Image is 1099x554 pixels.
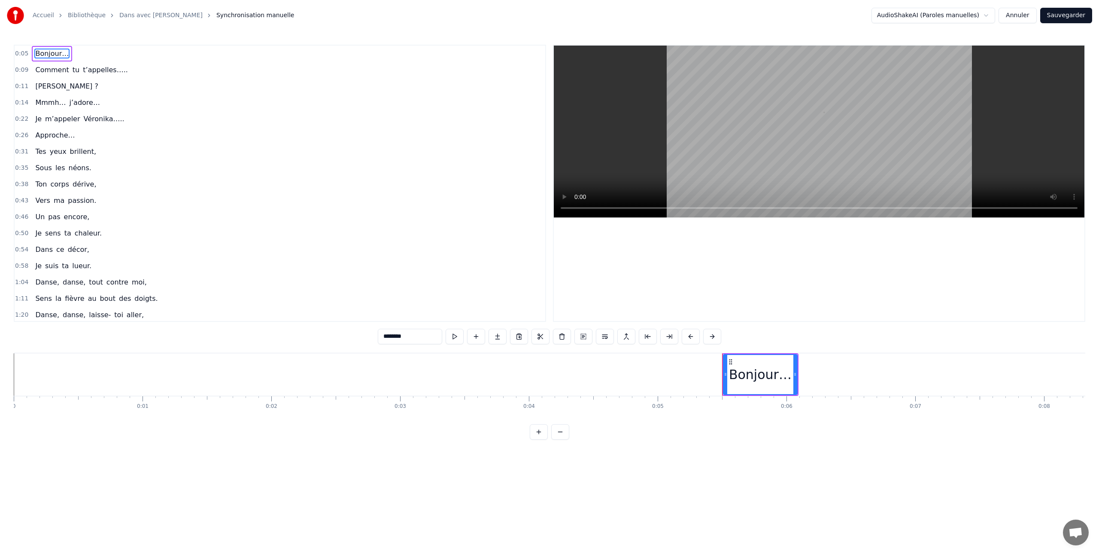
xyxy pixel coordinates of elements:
[82,65,129,75] span: t’appelles…..
[15,213,28,221] span: 0:46
[72,179,97,189] span: dérive,
[53,196,65,205] span: ma
[69,147,97,156] span: brillent,
[55,294,62,303] span: la
[87,294,97,303] span: au
[34,147,47,156] span: Tes
[131,277,148,287] span: moi,
[729,365,792,384] div: Bonjour…
[15,98,28,107] span: 0:14
[1063,520,1089,545] div: Ouvrir le chat
[62,277,86,287] span: danse,
[999,8,1036,23] button: Annuler
[781,403,792,410] div: 0:06
[34,261,43,271] span: Je
[113,310,124,320] span: toi
[64,294,85,303] span: fièvre
[266,403,277,410] div: 0:02
[34,277,60,287] span: Danse,
[1038,403,1050,410] div: 0:08
[74,228,103,238] span: chaleur.
[395,403,406,410] div: 0:03
[15,82,28,91] span: 0:11
[15,180,28,189] span: 0:38
[34,294,52,303] span: Sens
[88,310,112,320] span: laisse-
[34,114,43,124] span: Je
[64,228,72,238] span: ta
[47,212,61,222] span: pas
[49,179,70,189] span: corps
[34,81,99,91] span: [PERSON_NAME] ?
[61,261,70,271] span: ta
[118,294,132,303] span: des
[34,179,48,189] span: Ton
[68,11,106,20] a: Bibliothèque
[15,131,28,140] span: 0:26
[34,163,52,173] span: Sous
[68,163,92,173] span: néons.
[72,65,80,75] span: tu
[523,403,535,410] div: 0:04
[15,196,28,205] span: 0:43
[44,114,81,124] span: m’appeler
[7,7,24,24] img: youka
[15,164,28,172] span: 0:35
[910,403,921,410] div: 0:07
[34,98,67,107] span: Mmmh…
[15,147,28,156] span: 0:31
[15,229,28,238] span: 0:50
[137,403,149,410] div: 0:01
[83,114,125,124] span: Véronika…..
[34,228,43,238] span: Je
[652,403,664,410] div: 0:05
[15,66,28,74] span: 0:09
[126,310,145,320] span: aller,
[34,212,46,222] span: Un
[15,49,28,58] span: 0:05
[15,245,28,254] span: 0:54
[34,65,70,75] span: Comment
[34,130,76,140] span: Approche…
[33,11,294,20] nav: breadcrumb
[99,294,116,303] span: bout
[15,262,28,270] span: 0:58
[71,261,92,271] span: lueur.
[67,245,90,254] span: décor,
[88,277,103,287] span: tout
[106,277,129,287] span: contre
[34,196,51,205] span: Vers
[12,403,16,410] div: 0
[44,228,62,238] span: sens
[67,196,97,205] span: passion.
[34,245,54,254] span: Dans
[62,310,86,320] span: danse,
[1040,8,1092,23] button: Sauvegarder
[44,261,59,271] span: suis
[216,11,294,20] span: Synchronisation manuelle
[33,11,54,20] a: Accueil
[119,11,203,20] a: Dans avec [PERSON_NAME]
[34,310,60,320] span: Danse,
[15,311,28,319] span: 1:20
[15,115,28,123] span: 0:22
[55,245,65,254] span: ce
[63,212,91,222] span: encore,
[34,49,70,58] span: Bonjour…
[15,278,28,287] span: 1:04
[134,294,158,303] span: doigts.
[15,294,28,303] span: 1:11
[69,98,101,107] span: j’adore…
[49,147,67,156] span: yeux
[55,163,66,173] span: les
